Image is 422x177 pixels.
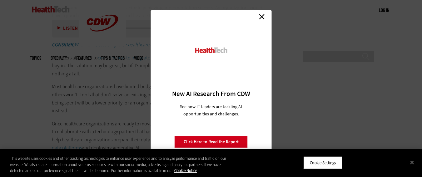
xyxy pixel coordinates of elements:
[10,155,232,174] div: This website uses cookies and other tracking technologies to enhance user experience and to analy...
[303,156,342,169] button: Cookie Settings
[175,136,248,148] a: Click Here to Read the Report
[405,155,419,169] button: Close
[161,89,261,98] h3: New AI Research From CDW
[194,47,228,53] img: HealthTech_0.png
[174,168,197,173] a: More information about your privacy
[172,103,250,118] p: See how IT leaders are tackling AI opportunities and challenges.
[257,12,266,21] a: Close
